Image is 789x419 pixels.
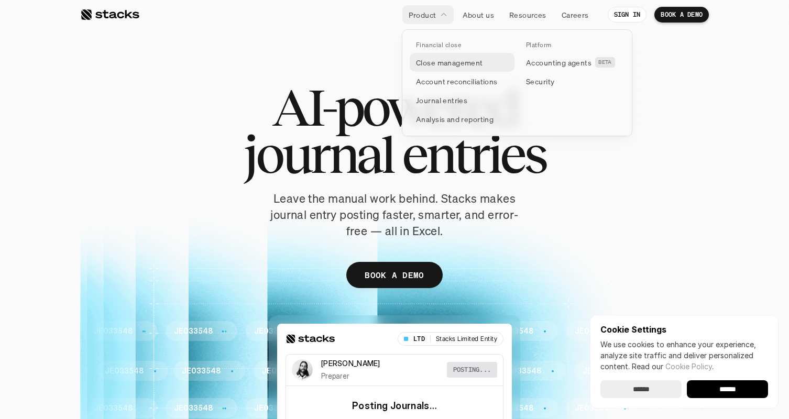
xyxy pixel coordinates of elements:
[526,76,554,87] p: Security
[561,404,599,413] p: JE033548
[124,200,170,207] a: Privacy Policy
[320,327,359,336] p: JE033548
[608,7,647,23] a: SIGN IN
[244,131,393,178] span: journal
[346,262,443,288] a: BOOK A DEMO
[402,131,545,178] span: entries
[410,72,514,91] a: Account reconciliations
[416,41,461,49] p: Financial close
[365,268,424,283] p: BOOK A DEMO
[264,191,525,239] p: Leave the manual work behind. Stacks makes journal entry posting faster, smarter, and error-free ...
[400,327,439,336] p: JE033548
[654,7,709,23] a: BOOK A DEMO
[356,367,395,376] p: JE033548
[320,404,359,413] p: JE033548
[410,109,514,128] a: Analysis and reporting
[80,327,118,336] p: JE033548
[517,367,555,376] p: JE033548
[600,339,768,372] p: We use cookies to enhance your experience, analyze site traffic and deliver personalized content.
[562,9,589,20] p: Careers
[520,53,624,72] a: Accounting agentsBETA
[416,76,498,87] p: Account reconciliations
[400,404,439,413] p: JE033548
[503,5,553,24] a: Resources
[561,327,599,336] p: JE033548
[456,5,500,24] a: About us
[638,404,676,413] p: JE033548
[240,327,279,336] p: JE033548
[436,367,475,376] p: JE033548
[160,404,199,413] p: JE033548
[614,11,641,18] p: SIGN IN
[600,325,768,334] p: Cookie Settings
[416,95,467,106] p: Journal entries
[80,404,118,413] p: JE033548
[598,59,612,65] h2: BETA
[272,84,517,131] span: AI-powered
[526,57,591,68] p: Accounting agents
[409,9,436,20] p: Product
[661,11,703,18] p: BOOK A DEMO
[410,53,514,72] a: Close management
[160,327,199,336] p: JE033548
[463,9,494,20] p: About us
[276,367,315,376] p: JE033548
[555,5,595,24] a: Careers
[480,404,519,413] p: JE033548
[665,362,712,371] a: Cookie Policy
[196,367,235,376] p: JE033548
[416,114,494,125] p: Analysis and reporting
[509,9,546,20] p: Resources
[480,327,519,336] p: JE033548
[240,404,279,413] p: JE033548
[416,57,483,68] p: Close management
[632,362,714,371] span: Read our .
[520,72,624,91] a: Security
[410,91,514,109] a: Journal entries
[526,41,552,49] p: Platform
[119,367,158,376] p: JE033548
